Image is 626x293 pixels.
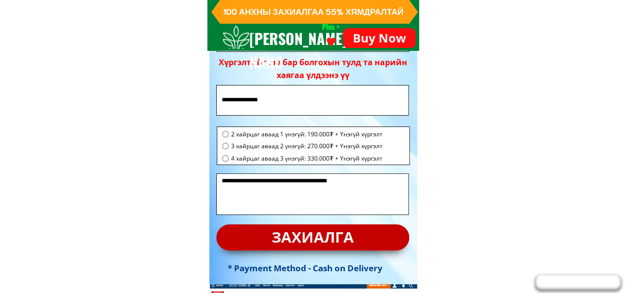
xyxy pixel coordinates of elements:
[231,129,383,139] span: 2 хайрцаг аваад 1 үнэгүй: 190.000₮ + Үнэгүй хүргэлт
[249,27,359,74] h3: [PERSON_NAME] NANO
[231,141,383,151] span: 3 хайрцаг аваад 2 үнэгүй: 270.000₮ + Үнэгүй хүргэлт
[343,28,416,48] p: Buy Now
[216,224,409,251] p: захиалга
[219,56,407,82] div: Хүргэлтийг хялбар болгохын тулд та нарийн хаягаа үлдээнэ үү
[228,261,399,275] h3: * Payment Method - Cash on Delivery
[231,154,383,163] span: 4 хайрцаг аваад 3 үнэгүй: 330.000₮ + Үнэгүй хүргэлт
